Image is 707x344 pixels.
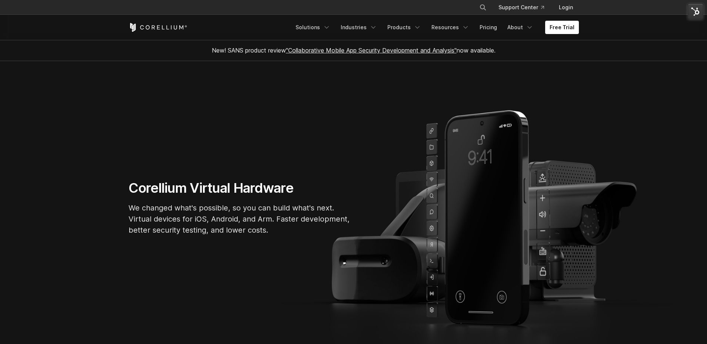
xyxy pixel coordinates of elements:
[688,4,703,19] img: HubSpot Tools Menu Toggle
[291,21,579,34] div: Navigation Menu
[336,21,381,34] a: Industries
[129,180,351,196] h1: Corellium Virtual Hardware
[475,21,501,34] a: Pricing
[493,1,550,14] a: Support Center
[470,1,579,14] div: Navigation Menu
[503,21,538,34] a: About
[212,47,496,54] span: New! SANS product review now available.
[129,23,187,32] a: Corellium Home
[476,1,490,14] button: Search
[291,21,335,34] a: Solutions
[545,21,579,34] a: Free Trial
[129,202,351,236] p: We changed what's possible, so you can build what's next. Virtual devices for iOS, Android, and A...
[383,21,426,34] a: Products
[427,21,474,34] a: Resources
[553,1,579,14] a: Login
[286,47,457,54] a: "Collaborative Mobile App Security Development and Analysis"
